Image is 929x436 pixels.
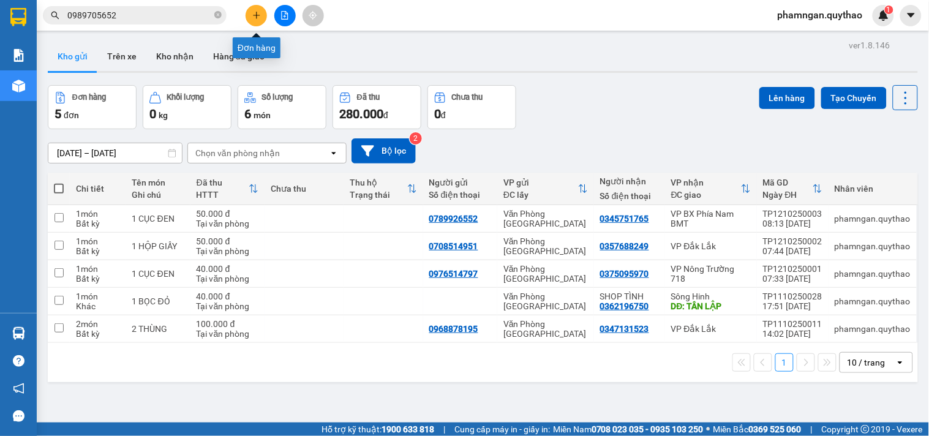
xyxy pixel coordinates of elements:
[895,358,905,367] svg: open
[197,274,258,284] div: Tại văn phòng
[665,173,757,205] th: Toggle SortBy
[503,190,578,200] div: ĐC lấy
[429,178,491,187] div: Người gửi
[339,107,383,121] span: 280.000
[48,42,97,71] button: Kho gửi
[254,110,271,120] span: món
[55,107,61,121] span: 5
[821,87,887,109] button: Tạo Chuyến
[197,190,249,200] div: HTTT
[429,269,478,279] div: 0976514797
[763,264,822,274] div: TP1210250001
[763,246,822,256] div: 07:44 [DATE]
[132,296,184,306] div: 1 BỌC ĐỎ
[835,184,911,194] div: Nhân viên
[143,85,231,129] button: Khối lượng0kg
[76,236,120,246] div: 1 món
[197,219,258,228] div: Tại văn phòng
[13,410,24,422] span: message
[885,6,893,14] sup: 1
[600,191,659,201] div: Số điện thoại
[76,329,120,339] div: Bất kỳ
[350,178,407,187] div: Thu hộ
[203,42,274,71] button: Hàng đã giao
[197,209,258,219] div: 50.000 đ
[887,6,891,14] span: 1
[197,329,258,339] div: Tại văn phòng
[835,269,911,279] div: phamngan.quythao
[238,85,326,129] button: Số lượng6món
[344,173,423,205] th: Toggle SortBy
[878,10,889,21] img: icon-new-feature
[244,107,251,121] span: 6
[811,423,813,436] span: |
[671,324,751,334] div: VP Đắk Lắk
[132,241,184,251] div: 1 HỘP GIẤY
[76,264,120,274] div: 1 món
[763,209,822,219] div: TP1210250003
[146,42,203,71] button: Kho nhận
[707,427,710,432] span: ⚪️
[763,190,813,200] div: Ngày ĐH
[553,423,704,436] span: Miền Nam
[671,301,751,311] div: DĐ: TÂN LẬP
[246,5,267,26] button: plus
[12,327,25,340] img: warehouse-icon
[452,93,483,102] div: Chưa thu
[149,107,156,121] span: 0
[763,329,822,339] div: 14:02 [DATE]
[51,11,59,20] span: search
[233,37,280,58] div: Đơn hàng
[167,93,205,102] div: Khối lượng
[671,178,741,187] div: VP nhận
[197,178,249,187] div: Đã thu
[835,241,911,251] div: phamngan.quythao
[271,184,337,194] div: Chưa thu
[429,324,478,334] div: 0968878195
[671,209,751,228] div: VP BX Phía Nam BMT
[274,5,296,26] button: file-add
[775,353,794,372] button: 1
[503,319,588,339] div: Văn Phòng [GEOGRAPHIC_DATA]
[195,147,280,159] div: Chọn văn phòng nhận
[763,274,822,284] div: 07:33 [DATE]
[12,49,25,62] img: solution-icon
[671,241,751,251] div: VP Đắk Lắk
[97,42,146,71] button: Trên xe
[132,324,184,334] div: 2 THÙNG
[132,269,184,279] div: 1 CỤC ĐEN
[197,291,258,301] div: 40.000 đ
[848,356,886,369] div: 10 / trang
[600,176,659,186] div: Người nhận
[600,324,649,334] div: 0347131523
[262,93,293,102] div: Số lượng
[713,423,802,436] span: Miền Bắc
[76,319,120,329] div: 2 món
[749,424,802,434] strong: 0369 525 060
[429,214,478,224] div: 0789926552
[12,80,25,92] img: warehouse-icon
[600,291,659,301] div: SHOP TÌNH
[671,264,751,284] div: VP Nông Trường 718
[76,291,120,301] div: 1 món
[441,110,446,120] span: đ
[763,219,822,228] div: 08:13 [DATE]
[763,291,822,301] div: TP1110250028
[309,11,317,20] span: aim
[303,5,324,26] button: aim
[67,9,212,22] input: Tìm tên, số ĐT hoặc mã đơn
[214,10,222,21] span: close-circle
[159,110,168,120] span: kg
[503,209,588,228] div: Văn Phòng [GEOGRAPHIC_DATA]
[763,236,822,246] div: TP1210250002
[427,85,516,129] button: Chưa thu0đ
[383,110,388,120] span: đ
[382,424,434,434] strong: 1900 633 818
[600,241,649,251] div: 0357688249
[600,301,649,311] div: 0362196750
[861,425,870,434] span: copyright
[76,274,120,284] div: Bất kỳ
[13,355,24,367] span: question-circle
[503,264,588,284] div: Văn Phòng [GEOGRAPHIC_DATA]
[64,110,79,120] span: đơn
